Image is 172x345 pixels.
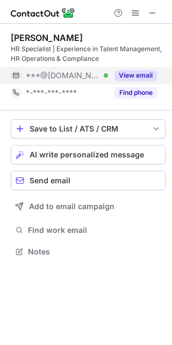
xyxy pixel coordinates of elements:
[11,223,166,238] button: Find work email
[28,247,161,257] span: Notes
[114,70,157,81] button: Reveal Button
[11,244,166,259] button: Notes
[29,202,114,211] span: Add to email campaign
[11,145,166,164] button: AI write personalized message
[11,32,83,43] div: [PERSON_NAME]
[11,197,166,216] button: Add to email campaign
[30,150,144,159] span: AI write personalized message
[26,71,100,80] span: ***@[DOMAIN_NAME]
[11,6,75,19] img: ContactOut v5.3.10
[114,87,157,98] button: Reveal Button
[28,225,161,235] span: Find work email
[30,176,70,185] span: Send email
[11,171,166,190] button: Send email
[30,125,147,133] div: Save to List / ATS / CRM
[11,119,166,139] button: save-profile-one-click
[11,44,166,64] div: HR Specialist | Experience in Talent Management, HR Operations & Compliance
